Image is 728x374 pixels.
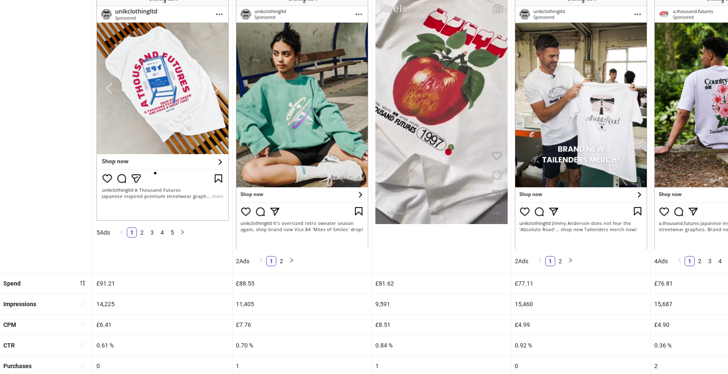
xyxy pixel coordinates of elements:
[654,258,668,264] span: 4 Ads
[80,321,86,327] span: sort-ascending
[546,256,555,266] a: 1
[147,228,157,237] a: 3
[236,258,249,264] span: 2 Ads
[233,335,372,355] div: 0.70 %
[535,256,545,266] button: left
[568,258,573,263] span: right
[93,294,232,314] div: 14,225
[3,301,36,307] b: Impressions
[277,256,286,266] a: 2
[177,227,187,238] button: right
[119,230,124,235] span: left
[565,256,575,266] button: right
[372,273,511,294] div: £81.62
[168,228,177,237] a: 5
[695,256,705,266] li: 2
[674,256,685,266] li: Previous Page
[93,335,232,355] div: 0.61 %
[117,227,127,238] li: Previous Page
[127,228,136,237] a: 1
[695,256,704,266] a: 2
[511,315,650,335] div: £4.99
[556,256,565,266] a: 2
[538,258,543,263] span: left
[276,256,286,266] li: 2
[677,258,682,263] span: left
[685,256,695,266] li: 1
[80,301,86,307] span: sort-ascending
[705,256,715,266] li: 3
[266,256,276,266] li: 1
[80,342,86,348] span: sort-ascending
[286,256,297,266] li: Next Page
[157,227,167,238] li: 4
[233,315,372,335] div: £7.76
[137,227,147,238] li: 2
[177,227,187,238] li: Next Page
[256,256,266,266] button: left
[80,363,86,369] span: sort-ascending
[674,256,685,266] button: left
[80,280,86,286] span: sort-descending
[565,256,575,266] li: Next Page
[167,227,177,238] li: 5
[535,256,545,266] li: Previous Page
[93,273,232,294] div: £91.21
[127,227,137,238] li: 1
[515,258,528,264] span: 2 Ads
[555,256,565,266] li: 2
[511,273,650,294] div: £77.11
[256,256,266,266] li: Previous Page
[685,256,694,266] a: 1
[259,258,264,263] span: left
[511,294,650,314] div: 15,460
[289,258,294,263] span: right
[93,315,232,335] div: £6.41
[372,294,511,314] div: 9,591
[147,227,157,238] li: 3
[233,294,372,314] div: 11,405
[3,363,32,369] b: Purchases
[511,335,650,355] div: 0.92 %
[267,256,276,266] a: 1
[3,280,21,287] b: Spend
[715,256,725,266] a: 4
[372,335,511,355] div: 0.84 %
[705,256,715,266] a: 3
[158,228,167,237] a: 4
[3,321,16,328] b: CPM
[180,230,185,235] span: right
[372,315,511,335] div: £8.51
[96,229,110,236] span: 5 Ads
[3,342,15,349] b: CTR
[233,273,372,294] div: £88.55
[545,256,555,266] li: 1
[715,256,725,266] li: 4
[137,228,147,237] a: 2
[117,227,127,238] button: left
[286,256,297,266] button: right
